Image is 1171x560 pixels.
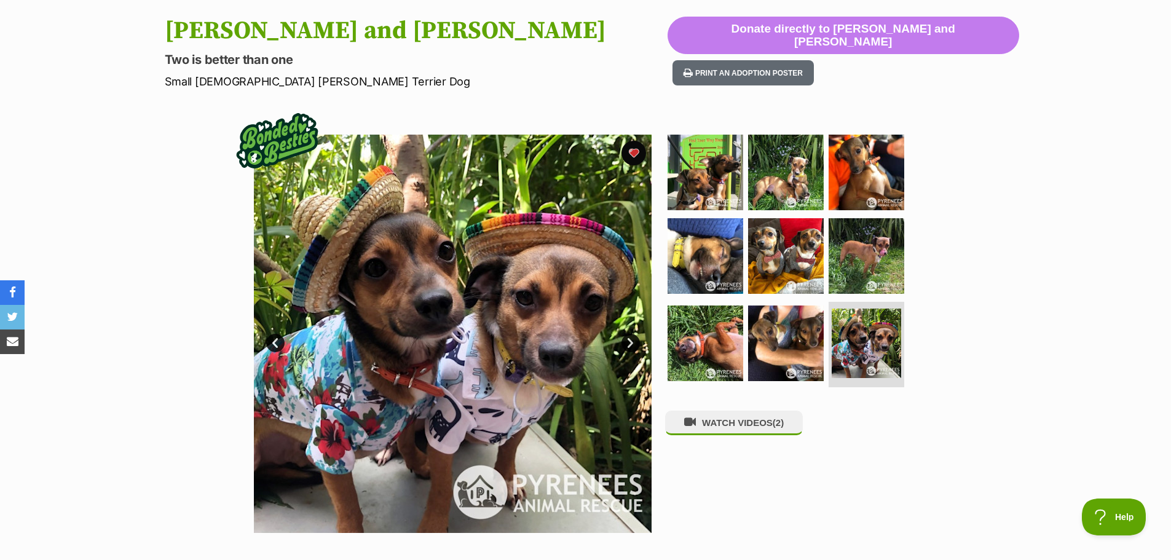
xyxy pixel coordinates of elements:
img: Photo of Bert And Ernie [668,306,743,381]
p: Small [DEMOGRAPHIC_DATA] [PERSON_NAME] Terrier Dog [165,73,668,90]
p: Two is better than one [165,51,668,68]
a: Prev [266,334,285,352]
img: Photo of Bert And Ernie [832,309,901,378]
img: Photo of Bert And Ernie [748,135,824,210]
img: Photo of Bert And Ernie [253,135,652,533]
img: Photo of Bert And Ernie [829,218,904,294]
iframe: Help Scout Beacon - Open [1082,499,1146,535]
button: Print an adoption poster [672,60,814,85]
img: Photo of Bert And Ernie [748,306,824,381]
img: bonded besties [228,92,326,190]
img: Photo of Bert And Ernie [668,135,743,210]
button: WATCH VIDEOS(2) [665,411,803,435]
img: Photo of Bert And Ernie [668,218,743,294]
h1: [PERSON_NAME] and [PERSON_NAME] [165,17,668,45]
img: consumer-privacy-logo.png [1,1,11,11]
button: favourite [621,141,646,165]
img: Photo of Bert And Ernie [748,218,824,294]
a: Next [621,334,640,352]
img: Photo of Bert And Ernie [829,135,904,210]
span: (2) [773,417,784,428]
button: Donate directly to [PERSON_NAME] and [PERSON_NAME] [668,17,1019,55]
